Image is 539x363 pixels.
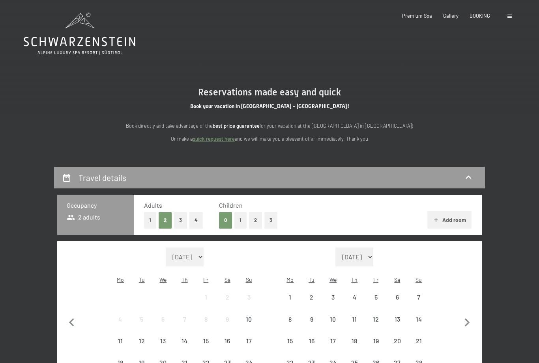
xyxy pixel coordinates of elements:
div: Arrival not possible [217,309,238,330]
div: 15 [196,338,216,357]
div: Arrival not possible [110,309,131,330]
div: Arrival not possible [152,309,174,330]
div: Arrival not possible [238,330,259,352]
div: Thu Sep 18 2025 [344,330,365,352]
div: Sun Aug 10 2025 [238,309,259,330]
div: 1 [196,294,216,314]
div: Arrival not possible [344,330,365,352]
div: Tue Sep 16 2025 [301,330,322,352]
div: Wed Sep 17 2025 [322,330,344,352]
abbr: Thursday [182,276,188,283]
div: 6 [387,294,407,314]
button: 1 [144,212,156,228]
div: Thu Sep 04 2025 [344,287,365,308]
span: 2 adults [67,213,100,222]
div: 11 [344,316,364,336]
div: 3 [239,294,258,314]
span: Consent to marketing activities* [193,200,282,208]
div: Arrival not possible [301,287,322,308]
div: 17 [239,338,258,357]
div: Wed Sep 10 2025 [322,309,344,330]
div: Arrival not possible [238,309,259,330]
abbr: Monday [117,276,124,283]
div: Wed Aug 13 2025 [152,330,174,352]
div: 13 [387,316,407,336]
span: Children [219,201,243,209]
div: 1 [280,294,300,314]
div: 11 [110,338,130,357]
div: Fri Sep 05 2025 [365,287,386,308]
div: Arrival not possible [408,309,429,330]
div: Thu Sep 11 2025 [344,309,365,330]
button: 2 [159,212,172,228]
div: Arrival not possible [131,330,152,352]
a: BOOKING [470,13,490,19]
p: Or make a and we will make you a pleasant offer immediately. Thank you [112,135,427,143]
abbr: Wednesday [159,276,167,283]
div: Arrival not possible [408,330,429,352]
div: Arrival not possible [301,330,322,352]
div: Arrival not possible [365,287,386,308]
h3: Occupancy [67,201,124,210]
div: 15 [280,338,300,357]
div: Arrival not possible [174,330,195,352]
div: 7 [175,316,195,336]
div: Tue Aug 05 2025 [131,309,152,330]
div: Arrival not possible [279,330,301,352]
div: Arrival not possible [195,309,217,330]
abbr: Friday [373,276,378,283]
div: Fri Sep 12 2025 [365,309,386,330]
abbr: Wednesday [329,276,337,283]
div: Sat Aug 09 2025 [217,309,238,330]
h2: Travel details [79,173,126,182]
div: Arrival not possible [301,309,322,330]
div: Sat Aug 16 2025 [217,330,238,352]
button: 4 [189,212,203,228]
div: Sat Sep 20 2025 [387,330,408,352]
div: Arrival not possible [387,309,408,330]
div: 17 [323,338,343,357]
div: Sat Aug 02 2025 [217,287,238,308]
div: Mon Aug 11 2025 [110,330,131,352]
div: 3 [323,294,343,314]
div: Arrival not possible [279,309,301,330]
div: 10 [323,316,343,336]
div: Arrival not possible [238,287,259,308]
div: Sat Sep 13 2025 [387,309,408,330]
div: 20 [387,338,407,357]
div: Sat Sep 06 2025 [387,287,408,308]
a: quick request here [193,136,235,142]
div: Arrival not possible [365,330,386,352]
div: 2 [302,294,322,314]
div: Fri Sep 19 2025 [365,330,386,352]
strong: best price guarantee [213,123,260,129]
div: Mon Aug 04 2025 [110,309,131,330]
div: 12 [366,316,386,336]
abbr: Tuesday [139,276,145,283]
div: 10 [239,316,258,336]
a: Premium Spa [402,13,432,19]
div: Arrival not possible [217,330,238,352]
div: Arrival not possible [195,287,217,308]
div: Arrival not possible [217,287,238,308]
div: 16 [302,338,322,357]
abbr: Saturday [225,276,230,283]
div: Arrival not possible [195,330,217,352]
div: Wed Sep 03 2025 [322,287,344,308]
div: 9 [217,316,237,336]
div: Arrival not possible [174,309,195,330]
div: Sun Sep 21 2025 [408,330,429,352]
div: Arrival not possible [387,287,408,308]
div: Sun Aug 17 2025 [238,330,259,352]
div: Arrival not possible [408,287,429,308]
div: Arrival not possible [279,287,301,308]
abbr: Thursday [351,276,357,283]
div: 16 [217,338,237,357]
div: 12 [132,338,152,357]
div: 6 [153,316,173,336]
div: 8 [196,316,216,336]
div: Arrival not possible [322,287,344,308]
div: 19 [366,338,386,357]
div: Sun Sep 14 2025 [408,309,429,330]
